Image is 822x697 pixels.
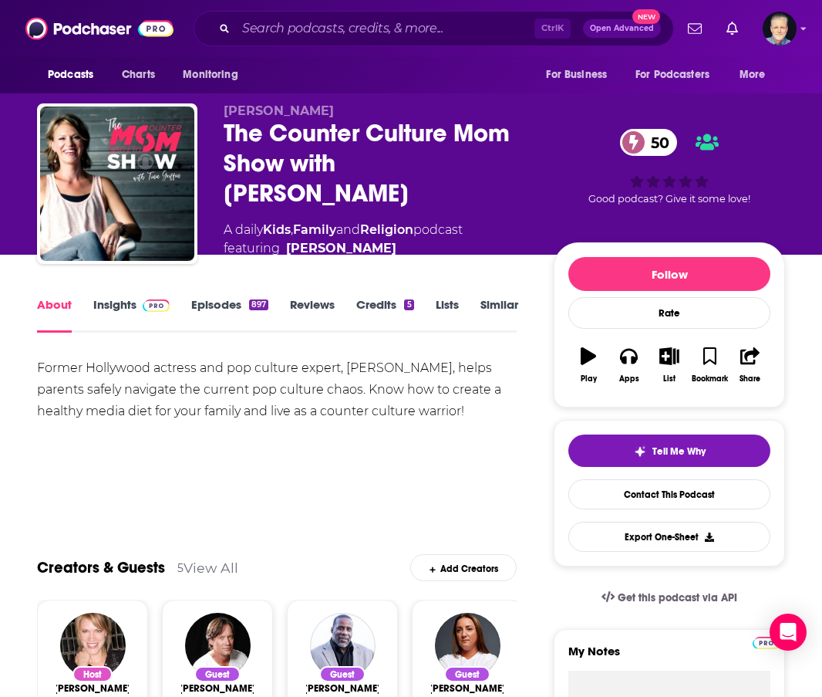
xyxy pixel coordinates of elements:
[554,103,785,230] div: 50Good podcast? Give it some love!
[404,299,413,310] div: 5
[568,257,770,291] button: Follow
[122,64,155,86] span: Charts
[286,239,396,258] a: Tina Griffin
[568,479,770,509] a: Contact This Podcast
[48,64,93,86] span: Podcasts
[568,337,608,393] button: Play
[319,666,366,682] div: Guest
[263,222,291,237] a: Kids
[37,60,113,90] button: open menu
[429,682,506,695] span: [PERSON_NAME]
[37,558,165,577] a: Creators & Guests
[25,14,173,43] img: Podchaser - Follow, Share and Rate Podcasts
[568,522,770,552] button: Export One-Sheet
[583,19,661,38] button: Open AdvancedNew
[635,129,677,156] span: 50
[689,337,729,393] button: Bookmark
[568,644,770,671] label: My Notes
[177,561,184,575] div: 5
[444,666,490,682] div: Guest
[535,60,626,90] button: open menu
[608,337,649,393] button: Apps
[112,60,164,90] a: Charts
[753,637,780,649] img: Podchaser Pro
[763,12,797,46] img: User Profile
[304,682,381,695] span: [PERSON_NAME]
[568,297,770,329] div: Rate
[191,297,268,333] a: Episodes897
[652,445,706,458] span: Tell Me Why
[224,239,463,258] span: featuring
[172,60,258,90] button: open menu
[60,613,126,678] img: Tina Griffin
[54,682,131,695] a: Tina Griffin
[360,222,413,237] a: Religion
[183,64,238,86] span: Monitoring
[620,129,677,156] a: 50
[663,374,675,384] div: List
[224,221,463,258] div: A daily podcast
[763,12,797,46] button: Show profile menu
[93,297,170,333] a: InsightsPodchaser Pro
[224,103,334,118] span: [PERSON_NAME]
[763,12,797,46] span: Logged in as JonesLiterary
[625,60,732,90] button: open menu
[236,16,534,41] input: Search podcasts, credits, & more...
[618,591,737,604] span: Get this podcast via API
[590,25,654,32] span: Open Advanced
[291,222,293,237] span: ,
[739,374,760,384] div: Share
[634,445,646,458] img: tell me why sparkle
[568,435,770,467] button: tell me why sparkleTell Me Why
[730,337,770,393] button: Share
[436,297,459,333] a: Lists
[310,613,376,678] img: Shawn Harper
[54,682,131,695] span: [PERSON_NAME]
[194,666,241,682] div: Guest
[480,297,518,333] a: Similar
[534,19,571,39] span: Ctrl K
[185,613,251,678] img: Kevin Sorbo
[589,579,750,617] a: Get this podcast via API
[37,297,72,333] a: About
[753,634,780,649] a: Pro website
[588,193,750,205] span: Good podcast? Give it some love!
[290,297,335,333] a: Reviews
[692,374,728,384] div: Bookmark
[739,64,766,86] span: More
[194,11,674,46] div: Search podcasts, credits, & more...
[249,299,268,310] div: 897
[37,357,517,422] div: Former Hollywood actress and pop culture expert, [PERSON_NAME], helps parents safely navigate the...
[410,554,516,581] div: Add Creators
[581,374,597,384] div: Play
[649,337,689,393] button: List
[429,682,506,695] a: Lori Alhadeff
[293,222,336,237] a: Family
[770,614,807,651] div: Open Intercom Messenger
[435,613,500,678] img: Lori Alhadeff
[72,666,113,682] div: Host
[356,297,413,333] a: Credits5
[729,60,785,90] button: open menu
[720,15,744,42] a: Show notifications dropdown
[635,64,709,86] span: For Podcasters
[619,374,639,384] div: Apps
[336,222,360,237] span: and
[304,682,381,695] a: Shawn Harper
[546,64,607,86] span: For Business
[632,9,660,24] span: New
[184,560,238,576] a: View All
[143,299,170,312] img: Podchaser Pro
[682,15,708,42] a: Show notifications dropdown
[40,107,194,261] img: The Counter Culture Mom Show with Tina Griffin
